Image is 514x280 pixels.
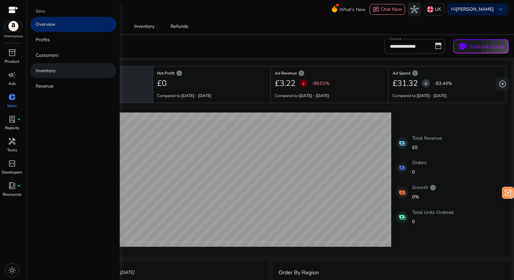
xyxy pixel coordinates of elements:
[412,218,453,225] p: 0
[4,21,23,31] img: amazon.svg
[275,73,384,74] h6: Ad Revenue
[36,36,50,43] p: Profits
[3,191,22,197] p: Resources
[396,187,408,198] mat-icon: payments
[8,182,16,190] span: book_4
[451,7,494,12] p: Hi
[275,79,295,88] h2: £3.22
[381,6,402,12] span: Chat Now
[390,37,401,41] mat-label: Current
[7,147,17,153] p: Tools
[456,6,494,12] b: [PERSON_NAME]
[311,80,330,87] p: -99.01%
[5,58,19,64] p: Product
[17,184,20,187] span: fiber_manual_record
[427,6,434,13] img: uk.svg
[8,71,16,79] span: campaign
[393,73,502,74] h6: Ad Spend
[36,83,53,90] p: Revenue
[408,3,421,16] button: hub
[157,93,211,99] p: Compared to:
[157,73,266,74] h6: Net Profit
[8,115,16,123] span: lab_profile
[396,162,408,174] mat-icon: payments
[412,184,436,191] p: Growth
[435,3,441,15] p: UK
[4,34,23,39] p: Marketplace
[8,159,16,168] span: code_blocks
[171,24,188,29] div: Refunds
[434,80,452,87] p: -83.44%
[36,21,56,28] p: Overview
[396,137,408,149] mat-icon: payments
[393,79,418,88] h2: £31.32
[396,212,408,223] mat-icon: payments
[373,6,379,13] span: chat
[412,169,427,176] p: 0
[497,5,505,13] span: keyboard_arrow_down
[412,209,453,216] p: Total Units Ordered
[370,4,405,15] button: chatChat Now
[2,169,22,175] p: Developers
[5,125,19,131] p: Reports
[36,8,45,14] p: Sales
[393,93,447,99] p: Compared to:
[181,93,211,98] b: [DATE] - [DATE]
[457,42,467,51] span: school
[36,67,56,74] p: Inventory
[298,70,305,77] span: info
[157,79,167,88] h2: £0
[8,266,16,274] span: light_mode
[275,93,329,99] p: Compared to:
[279,270,319,276] h4: Order By Region
[453,39,509,53] button: schoolFeature Guide
[423,81,429,86] span: arrow_downward
[8,137,16,145] span: handyman
[499,80,507,88] span: add_circle
[430,184,436,191] span: info
[339,4,366,15] span: What's New
[8,81,16,87] p: Ads
[17,118,20,121] span: fiber_manual_record
[301,81,306,86] span: arrow_downward
[134,24,154,29] div: Inventory
[412,135,442,142] p: Total Revenue
[412,159,427,166] p: Orders
[7,103,17,109] p: Sales
[8,49,16,57] span: inventory_2
[412,144,442,151] p: £0
[299,93,329,98] b: [DATE] - [DATE]
[176,70,183,77] span: info
[410,5,418,13] span: hub
[417,93,447,98] b: [DATE] - [DATE]
[412,193,436,200] p: 0%
[496,77,509,91] button: add_circle
[8,93,16,101] span: donut_small
[412,70,418,77] span: info
[470,43,505,51] p: Feature Guide
[36,52,59,59] p: Customers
